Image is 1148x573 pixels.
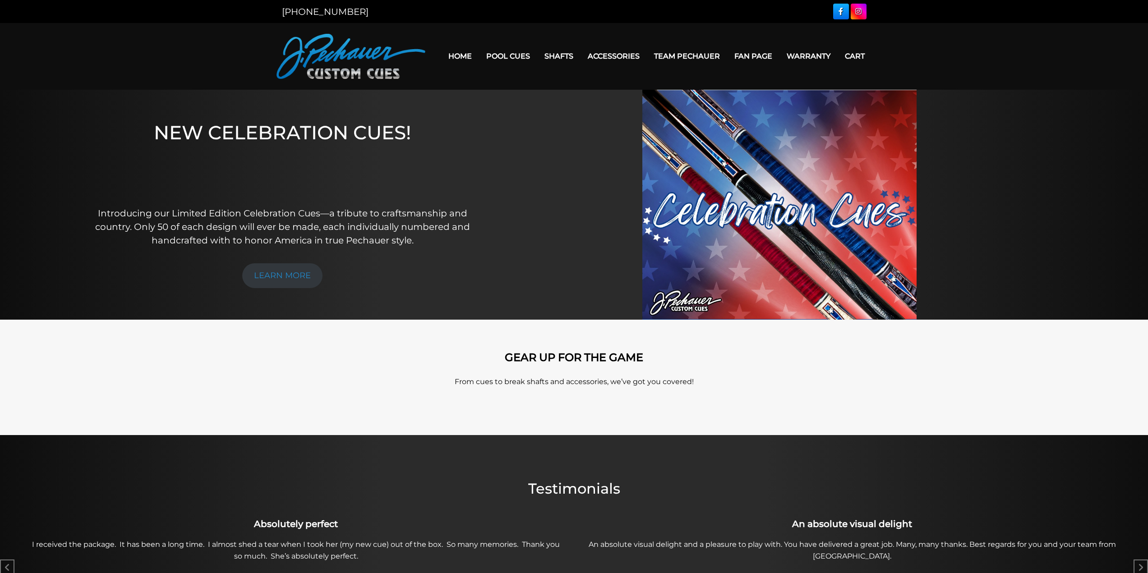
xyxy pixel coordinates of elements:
a: Shafts [537,45,581,68]
h3: An absolute visual delight [579,517,1125,531]
a: Warranty [779,45,838,68]
p: From cues to break shafts and accessories, we’ve got you covered! [317,376,831,387]
a: Cart [838,45,872,68]
a: Accessories [581,45,647,68]
a: Home [441,45,479,68]
strong: GEAR UP FOR THE GAME [505,351,643,364]
p: An absolute visual delight and a pleasure to play with. You have delivered a great job. Many, man... [579,539,1125,562]
p: I received the package. It has been a long time. I almost shed a tear when I took her (my new cue... [23,539,569,562]
h1: NEW CELEBRATION CUES! [91,121,475,194]
a: Pool Cues [479,45,537,68]
p: Introducing our Limited Edition Celebration Cues—a tribute to craftsmanship and country. Only 50 ... [91,206,475,247]
h3: Absolutely perfect [23,517,569,531]
a: Fan Page [727,45,779,68]
a: [PHONE_NUMBER] [282,6,369,17]
img: Pechauer Custom Cues [277,34,425,79]
a: Team Pechauer [647,45,727,68]
a: LEARN MORE [242,263,323,288]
